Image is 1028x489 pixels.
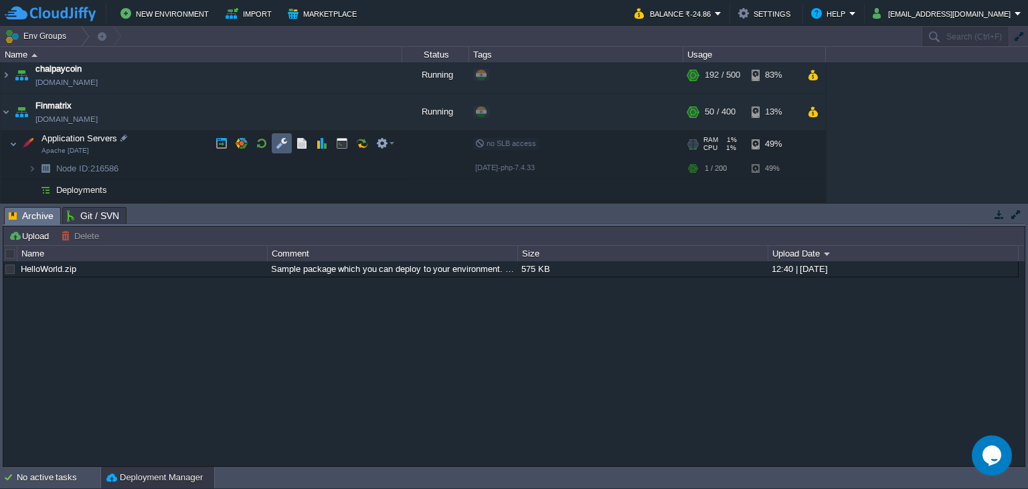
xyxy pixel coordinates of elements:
[519,246,768,261] div: Size
[752,201,795,228] div: 6%
[35,76,98,89] a: [DOMAIN_NAME]
[35,113,98,126] a: [DOMAIN_NAME]
[9,201,17,228] img: AMDAwAAAACH5BAEAAAAALAAAAAABAAEAAAICRAEAOw==
[5,5,96,22] img: CloudJiffy
[768,261,1017,277] div: 12:40 | [DATE]
[518,261,767,277] div: 575 KB
[28,158,36,179] img: AMDAwAAAACH5BAEAAAAALAAAAAABAAEAAAICRAEAOw==
[752,57,795,93] div: 83%
[120,5,213,21] button: New Environment
[9,131,17,157] img: AMDAwAAAACH5BAEAAAAALAAAAAABAAEAAAICRAEAOw==
[470,47,683,62] div: Tags
[40,133,119,144] span: Application Servers
[703,144,717,152] span: CPU
[5,27,71,46] button: Env Groups
[738,5,794,21] button: Settings
[1,94,11,130] img: AMDAwAAAACH5BAEAAAAALAAAAAABAAEAAAICRAEAOw==
[1,47,402,62] div: Name
[634,5,715,21] button: Balance ₹-24.86
[703,136,718,144] span: RAM
[752,94,795,130] div: 13%
[226,5,276,21] button: Import
[67,208,119,224] span: Git / SVN
[9,208,54,224] span: Archive
[705,94,736,130] div: 50 / 400
[752,158,795,179] div: 49%
[268,261,517,277] div: Sample package which you can deploy to your environment. Feel free to delete and upload a package...
[18,131,37,157] img: AMDAwAAAACH5BAEAAAAALAAAAAABAAEAAAICRAEAOw==
[705,57,740,93] div: 192 / 500
[28,180,36,200] img: AMDAwAAAACH5BAEAAAAALAAAAAABAAEAAAICRAEAOw==
[36,180,55,200] img: AMDAwAAAACH5BAEAAAAALAAAAAABAAEAAAICRAEAOw==
[61,230,103,242] button: Delete
[723,144,736,152] span: 1%
[1,57,11,93] img: AMDAwAAAACH5BAEAAAAALAAAAAABAAEAAAICRAEAOw==
[56,163,90,173] span: Node ID:
[475,163,535,171] span: [DATE]-php-7.4.33
[41,147,89,155] span: Apache [DATE]
[705,201,736,228] div: 49 / 200
[12,94,31,130] img: AMDAwAAAACH5BAEAAAAALAAAAAABAAEAAAICRAEAOw==
[403,47,468,62] div: Status
[972,435,1015,476] iframe: chat widget
[288,5,361,21] button: Marketplace
[17,467,100,488] div: No active tasks
[268,246,517,261] div: Comment
[18,246,267,261] div: Name
[769,246,1018,261] div: Upload Date
[40,133,119,143] a: Application ServersApache [DATE]
[752,131,795,157] div: 49%
[684,47,825,62] div: Usage
[402,57,469,93] div: Running
[55,163,120,174] span: 216586
[475,139,536,147] span: no SLB access
[811,5,849,21] button: Help
[402,94,469,130] div: Running
[31,54,37,57] img: AMDAwAAAACH5BAEAAAAALAAAAAABAAEAAAICRAEAOw==
[705,158,727,179] div: 1 / 200
[55,163,120,174] a: Node ID:216586
[12,57,31,93] img: AMDAwAAAACH5BAEAAAAALAAAAAABAAEAAAICRAEAOw==
[36,158,55,179] img: AMDAwAAAACH5BAEAAAAALAAAAAABAAEAAAICRAEAOw==
[873,5,1015,21] button: [EMAIL_ADDRESS][DOMAIN_NAME]
[21,264,76,274] a: HelloWorld.zip
[106,471,203,484] button: Deployment Manager
[9,230,53,242] button: Upload
[18,201,37,228] img: AMDAwAAAACH5BAEAAAAALAAAAAABAAEAAAICRAEAOw==
[723,136,737,144] span: 1%
[35,99,72,113] a: Finmatrix
[55,184,109,196] a: Deployments
[35,62,82,76] a: chalpaycoin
